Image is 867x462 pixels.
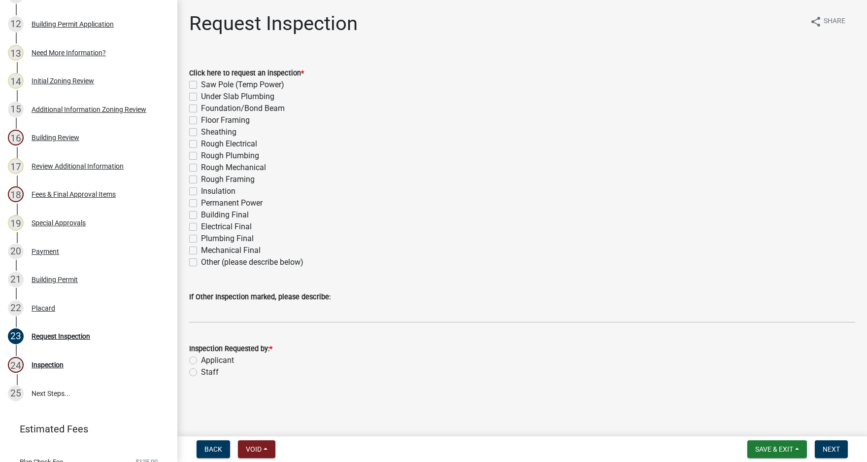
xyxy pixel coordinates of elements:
label: Sheathing [201,126,236,138]
div: Inspection [32,361,64,368]
div: Building Permit [32,276,78,283]
button: Save & Exit [747,440,807,458]
label: Floor Framing [201,114,250,126]
button: Back [197,440,230,458]
label: Staff [201,366,219,378]
label: Rough Mechanical [201,162,266,174]
i: share [810,16,822,28]
div: Special Approvals [32,219,86,226]
span: Share [824,16,845,28]
span: Next [823,445,840,453]
div: Review Additional Information [32,163,124,170]
button: shareShare [802,12,853,31]
div: 19 [8,215,24,231]
label: Rough Framing [201,174,255,185]
div: 20 [8,244,24,259]
div: Payment [32,248,59,255]
label: Other (please describe below) [201,256,303,268]
label: Saw Pole (Temp Power) [201,79,284,91]
div: 16 [8,130,24,145]
div: Request Inspection [32,333,90,340]
label: Plumbing Final [201,233,254,245]
div: Need More Information? [32,49,106,56]
div: 13 [8,45,24,61]
div: 24 [8,357,24,373]
label: Rough Electrical [201,138,257,150]
label: Electrical Final [201,221,252,233]
h1: Request Inspection [189,12,358,36]
div: 15 [8,102,24,117]
label: Permanent Power [201,197,263,209]
div: 21 [8,272,24,287]
button: Void [238,440,275,458]
label: Click here to request an inspection [189,70,304,77]
label: Building Final [201,209,249,221]
label: Foundation/Bond Beam [201,103,285,114]
div: 23 [8,328,24,344]
div: Placard [32,305,55,312]
div: 12 [8,16,24,32]
div: Fees & Final Approval Items [32,191,116,198]
span: Save & Exit [755,445,793,453]
label: Rough Plumbing [201,150,259,162]
div: Additional Information Zoning Review [32,106,146,113]
label: Mechanical Final [201,245,261,256]
div: Initial Zoning Review [32,77,94,84]
label: Under Slab Plumbing [201,91,274,103]
div: 22 [8,300,24,316]
label: Insulation [201,185,235,197]
div: 14 [8,73,24,89]
div: 18 [8,186,24,202]
button: Next [815,440,848,458]
label: Applicant [201,355,234,366]
a: Estimated Fees [8,419,162,439]
div: Building Permit Application [32,21,114,28]
span: Back [204,445,222,453]
label: If Other Inspection marked, please describe: [189,294,331,301]
div: Building Review [32,134,79,141]
div: 17 [8,158,24,174]
label: Inspection Requested by: [189,346,272,353]
div: 25 [8,386,24,401]
span: Void [246,445,262,453]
